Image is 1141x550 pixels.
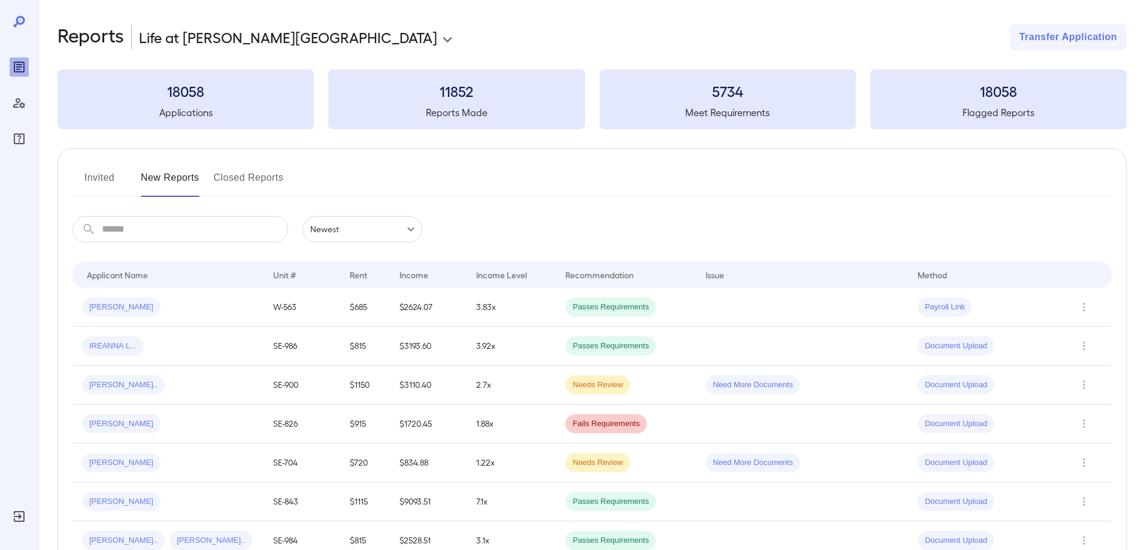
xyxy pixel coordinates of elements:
[1075,453,1094,472] button: Row Actions
[706,457,800,469] span: Need More Documents
[1075,336,1094,355] button: Row Actions
[390,288,467,327] td: $2624.07
[72,168,126,197] button: Invited
[600,105,856,120] h5: Meet Requirements
[214,168,284,197] button: Closed Reports
[340,482,390,521] td: $1115
[918,496,994,508] span: Document Upload
[141,168,199,197] button: New Reports
[1075,375,1094,394] button: Row Actions
[10,57,29,77] div: Reports
[476,268,527,282] div: Income Level
[467,443,556,482] td: 1.22x
[340,366,390,405] td: $1150
[328,105,585,120] h5: Reports Made
[467,327,556,366] td: 3.92x
[399,268,428,282] div: Income
[264,405,340,443] td: SE-826
[170,535,252,546] span: [PERSON_NAME]..
[918,457,994,469] span: Document Upload
[340,288,390,327] td: $685
[264,327,340,366] td: SE-986
[264,482,340,521] td: SE-843
[870,105,1127,120] h5: Flagged Reports
[82,535,165,546] span: [PERSON_NAME]..
[82,302,161,313] span: [PERSON_NAME]
[918,268,947,282] div: Method
[706,379,800,391] span: Need More Documents
[350,268,369,282] div: Rent
[10,507,29,526] div: Log Out
[467,482,556,521] td: 7.1x
[302,216,422,242] div: Newest
[264,443,340,482] td: SE-704
[565,268,634,282] div: Recommendation
[1010,24,1127,50] button: Transfer Application
[565,496,656,508] span: Passes Requirements
[1075,492,1094,511] button: Row Actions
[1075,297,1094,317] button: Row Actions
[82,418,161,430] span: [PERSON_NAME]
[328,81,585,101] h3: 11852
[340,443,390,482] td: $720
[82,379,165,391] span: [PERSON_NAME]..
[565,418,647,430] span: Fails Requirements
[340,405,390,443] td: $915
[918,302,972,313] span: Payroll Link
[264,288,340,327] td: W-563
[870,81,1127,101] h3: 18058
[918,341,994,352] span: Document Upload
[467,288,556,327] td: 3.83x
[918,535,994,546] span: Document Upload
[706,268,725,282] div: Issue
[82,496,161,508] span: [PERSON_NAME]
[57,81,314,101] h3: 18058
[467,405,556,443] td: 1.88x
[565,302,656,313] span: Passes Requirements
[390,405,467,443] td: $1720.45
[600,81,856,101] h3: 5734
[57,24,124,50] h2: Reports
[390,327,467,366] td: $3193.60
[10,93,29,113] div: Manage Users
[87,268,148,282] div: Applicant Name
[918,418,994,430] span: Document Upload
[264,366,340,405] td: SE-900
[565,379,630,391] span: Needs Review
[918,379,994,391] span: Document Upload
[57,105,314,120] h5: Applications
[390,443,467,482] td: $834.88
[565,535,656,546] span: Passes Requirements
[565,457,630,469] span: Needs Review
[390,482,467,521] td: $9093.51
[467,366,556,405] td: 2.7x
[139,28,437,47] p: Life at [PERSON_NAME][GEOGRAPHIC_DATA]
[273,268,296,282] div: Unit #
[82,341,144,352] span: IREANNA L...
[10,129,29,148] div: FAQ
[565,341,656,352] span: Passes Requirements
[340,327,390,366] td: $815
[1075,414,1094,433] button: Row Actions
[82,457,161,469] span: [PERSON_NAME]
[390,366,467,405] td: $3110.40
[57,69,1127,129] summary: 18058Applications11852Reports Made5734Meet Requirements18058Flagged Reports
[1075,531,1094,550] button: Row Actions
